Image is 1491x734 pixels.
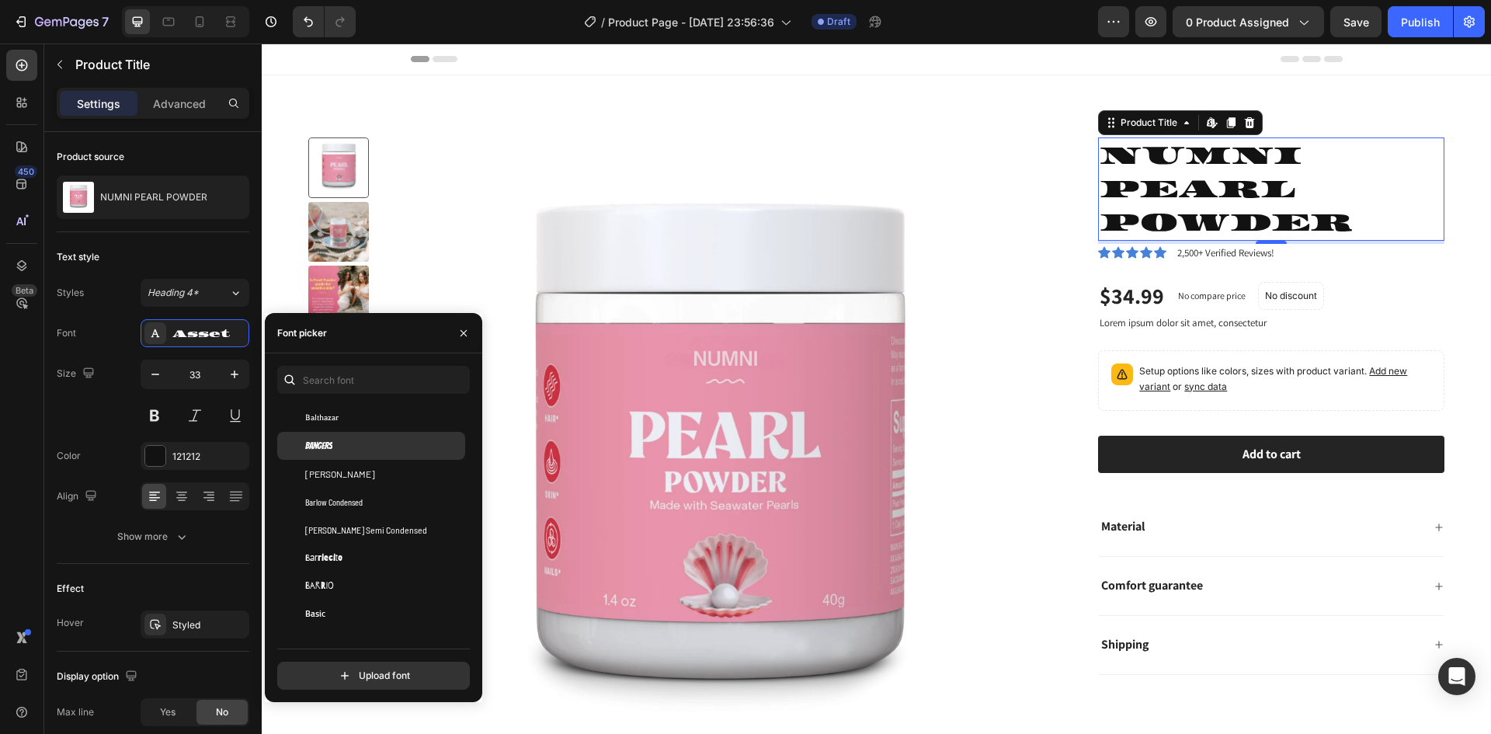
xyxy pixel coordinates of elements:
div: Undo/Redo [293,6,356,37]
div: Open Intercom Messenger [1438,658,1475,695]
div: Display option [57,666,141,687]
p: NUMNI PEARL POWDER [100,192,207,203]
img: product feature img [63,182,94,213]
div: 121212 [172,450,245,464]
button: 0 product assigned [1173,6,1324,37]
div: Asset [172,327,245,341]
span: or [909,337,965,349]
iframe: Design area [262,43,1491,734]
div: Font [57,326,76,340]
span: Barrio [305,579,334,593]
div: Product Title [856,72,919,86]
span: Add new variant [878,322,1145,349]
span: Basic [305,607,325,621]
p: Shipping [839,593,887,610]
p: Setup options like colors, sizes with product variant. [878,320,1170,351]
div: $34.99 [836,237,904,268]
div: Upload font [337,668,410,684]
div: Effect [57,582,84,596]
p: 7 [102,12,109,31]
span: Bangers [305,439,332,453]
div: Show more [117,529,189,544]
button: Save [1330,6,1382,37]
span: Draft [827,15,850,29]
p: Material [839,475,884,492]
div: Product source [57,150,124,164]
button: Publish [1388,6,1453,37]
span: Barlow Condensed [305,495,363,509]
div: Size [57,364,98,384]
div: Styles [57,286,84,300]
div: Hover [57,616,84,630]
span: sync data [923,337,965,349]
p: Advanced [153,96,206,112]
button: 7 [6,6,116,37]
span: Save [1343,16,1369,29]
p: No compare price [916,248,984,257]
span: [PERSON_NAME] Semi Condensed [305,523,427,537]
span: [PERSON_NAME] [305,467,375,481]
div: Color [57,449,81,463]
span: Yes [160,705,176,719]
input: Search font [277,366,470,394]
div: Align [57,486,100,507]
h1: NUMNI PEARL POWDER [836,94,1183,197]
span: / [601,14,605,30]
div: Publish [1401,14,1440,30]
span: Product Page - [DATE] 23:56:36 [608,14,774,30]
span: Baskervville [305,635,354,649]
div: 450 [15,165,37,178]
p: 2,500+ Verified Reviews! [916,202,1013,217]
div: Beta [12,284,37,297]
div: Add to cart [981,403,1039,419]
p: Lorem ipsum dolor sit amet, consectetur [838,273,1181,287]
div: Font picker [277,326,327,340]
span: Balthazar [305,411,339,425]
div: Styled [172,618,245,632]
button: Show more [57,523,249,551]
button: Upload font [277,662,470,690]
div: Text style [57,250,99,264]
span: 0 product assigned [1186,14,1289,30]
div: Max line [57,705,94,719]
p: No discount [1003,245,1055,259]
p: Product Title [75,55,243,74]
button: Add to cart [836,392,1183,430]
span: Heading 4* [148,286,199,300]
span: No [216,705,228,719]
p: Comfort guarantee [839,534,941,551]
button: Heading 4* [141,279,249,307]
span: Barriecito [305,551,342,565]
p: Settings [77,96,120,112]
